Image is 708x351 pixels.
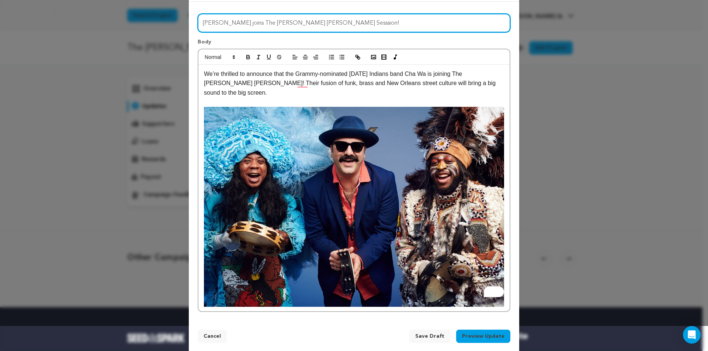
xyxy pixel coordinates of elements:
div: Open Intercom Messenger [683,326,701,344]
p: Body [198,38,510,49]
span: Save Draft [415,333,444,340]
button: Preview Update [456,330,510,343]
img: 1755715047-ChaWa.jpg [204,107,504,307]
div: To enrich screen reader interactions, please activate Accessibility in Grammarly extension settings [198,65,510,311]
p: We’re thrilled to announce that the Grammy-nominated [DATE] Indians band Cha Wa is joining The [P... [204,69,504,98]
button: Cancel [198,330,227,343]
input: Title [198,14,510,32]
button: Save Draft [409,330,450,343]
